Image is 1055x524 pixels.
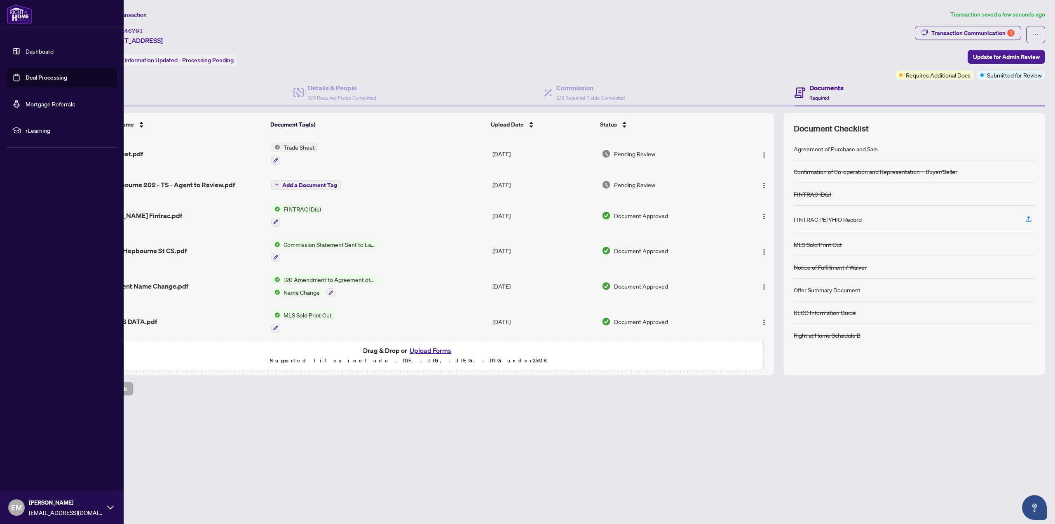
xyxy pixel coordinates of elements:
[124,56,234,64] span: Information Updated - Processing Pending
[1007,29,1015,37] div: 1
[602,282,611,291] img: Document Status
[271,310,335,333] button: Status IconMLS Sold Print Out
[282,182,337,188] span: Add a Document Tag
[11,502,22,513] span: EM
[7,4,32,24] img: logo
[29,498,103,507] span: [PERSON_NAME]
[275,183,279,187] span: plus
[794,263,867,272] div: Notice of Fulfillment / Waiver
[271,240,280,249] img: Status Icon
[280,204,324,214] span: FINTRAC ID(s)
[757,244,771,257] button: Logo
[91,113,267,136] th: (15) File Name
[280,240,378,249] span: Commission Statement Sent to Lawyer
[489,136,598,172] td: [DATE]
[757,178,771,191] button: Logo
[757,209,771,222] button: Logo
[987,70,1042,80] span: Submitted for Review
[794,285,860,294] div: Offer Summary Document
[809,83,844,93] h4: Documents
[602,149,611,158] img: Document Status
[757,147,771,160] button: Logo
[271,275,378,297] button: Status Icon120 Amendment to Agreement of Purchase and SaleStatus IconName Change
[267,113,488,136] th: Document Tag(s)
[102,54,237,66] div: Status:
[597,113,733,136] th: Status
[614,180,655,189] span: Pending Review
[950,10,1045,19] article: Transaction saved a few seconds ago
[94,211,182,221] span: [PERSON_NAME] Fintrac.pdf
[271,204,280,214] img: Status Icon
[26,126,111,135] span: rLearning
[271,275,280,284] img: Status Icon
[102,35,163,45] span: [STREET_ADDRESS]
[1022,495,1047,520] button: Open asap
[491,120,524,129] span: Upload Date
[757,280,771,293] button: Logo
[94,180,235,190] span: 110 Hepbourne 202 - TS - Agent to Review.pdf
[94,281,188,291] span: Amendment Name Change.pdf
[906,70,971,80] span: Requires Additional Docs
[915,26,1021,40] button: Transaction Communication1
[308,95,376,101] span: 3/3 Required Fields Completed
[103,11,147,19] span: View Transaction
[600,120,617,129] span: Status
[271,204,324,227] button: Status IconFINTRAC ID(s)
[614,149,655,158] span: Pending Review
[29,508,103,517] span: [EMAIL_ADDRESS][DOMAIN_NAME]
[614,246,668,255] span: Document Approved
[1033,32,1039,38] span: ellipsis
[614,317,668,326] span: Document Approved
[761,319,767,326] img: Logo
[794,123,869,134] span: Document Checklist
[489,172,598,198] td: [DATE]
[602,317,611,326] img: Document Status
[556,83,625,93] h4: Commission
[794,308,856,317] div: RECO Information Guide
[489,198,598,233] td: [DATE]
[94,317,157,327] span: SOLD MLS DATA.pdf
[271,143,280,152] img: Status Icon
[94,246,187,256] span: 202-110 Hepbourne St CS.pdf
[761,284,767,290] img: Logo
[271,180,341,190] button: Add a Document Tag
[757,315,771,328] button: Logo
[761,182,767,189] img: Logo
[489,304,598,339] td: [DATE]
[271,310,280,320] img: Status Icon
[794,190,831,199] div: FINTRAC ID(s)
[968,50,1045,64] button: Update for Admin Review
[271,143,318,165] button: Status IconTrade Sheet
[761,249,767,255] img: Logo
[794,167,957,176] div: Confirmation of Co-operation and Representation—Buyer/Seller
[308,83,376,93] h4: Details & People
[761,213,767,220] img: Logo
[602,180,611,189] img: Document Status
[271,240,378,262] button: Status IconCommission Statement Sent to Lawyer
[280,143,318,152] span: Trade Sheet
[407,345,454,356] button: Upload Forms
[809,95,829,101] span: Required
[489,233,598,269] td: [DATE]
[556,95,625,101] span: 2/2 Required Fields Completed
[489,268,598,304] td: [DATE]
[271,288,280,297] img: Status Icon
[794,215,862,224] div: FINTRAC PEP/HIO Record
[973,50,1040,63] span: Update for Admin Review
[363,345,454,356] span: Drag & Drop or
[26,74,67,81] a: Deal Processing
[761,152,767,158] img: Logo
[794,331,860,340] div: Right at Home Schedule B
[794,144,878,153] div: Agreement of Purchase and Sale
[58,356,759,366] p: Supported files include .PDF, .JPG, .JPEG, .PNG under 25 MB
[53,340,764,371] span: Drag & Drop orUpload FormsSupported files include .PDF, .JPG, .JPEG, .PNG under25MB
[271,179,341,190] button: Add a Document Tag
[488,113,597,136] th: Upload Date
[794,240,842,249] div: MLS Sold Print Out
[602,211,611,220] img: Document Status
[280,288,323,297] span: Name Change
[614,211,668,220] span: Document Approved
[26,47,54,55] a: Dashboard
[280,310,335,320] span: MLS Sold Print Out
[280,275,378,284] span: 120 Amendment to Agreement of Purchase and Sale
